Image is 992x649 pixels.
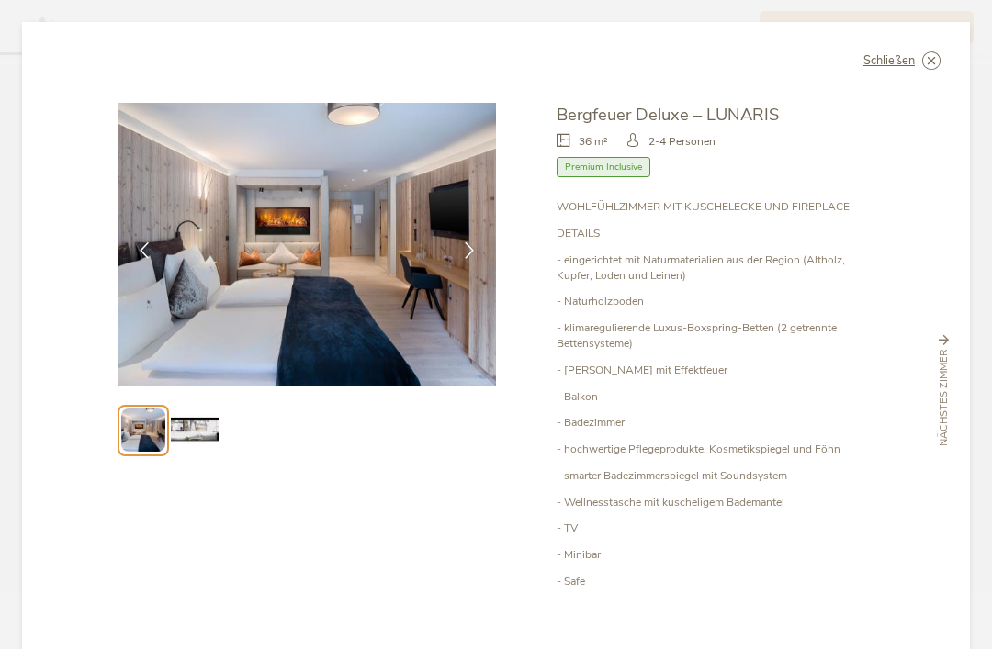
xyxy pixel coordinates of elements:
p: - klimaregulierende Luxus-Boxspring-Betten (2 getrennte Bettensysteme) [557,320,874,352]
span: nächstes Zimmer [937,349,952,446]
img: Preview [171,407,218,453]
p: WOHLFÜHLZIMMER MIT KUSCHELECKE UND FIREPLACE [557,199,874,215]
span: 2-4 Personen [648,134,716,150]
p: - Balkon [557,389,874,405]
p: - Badezimmer [557,415,874,431]
p: - hochwertige Pflegeprodukte, Kosmetikspiegel und Föhn [557,442,874,457]
span: Schließen [863,55,915,67]
span: Bergfeuer Deluxe – LUNARIS [557,103,779,126]
img: Bergfeuer Deluxe – LUNARIS [118,103,496,386]
p: - TV [557,520,874,536]
span: Premium Inclusive [557,157,650,178]
p: DETAILS [557,226,874,241]
p: - smarter Badezimmerspiegel mit Soundsystem [557,468,874,484]
p: - [PERSON_NAME] mit Effektfeuer [557,363,874,378]
span: 36 m² [579,134,608,150]
p: - eingerichtet mit Naturmaterialien aus der Region (Altholz, Kupfer, Loden und Leinen) [557,252,874,284]
p: - Wellnesstasche mit kuscheligem Bademantel [557,495,874,510]
p: - Naturholzboden [557,294,874,309]
p: - Minibar [557,547,874,563]
img: Preview [121,408,164,452]
p: - Safe [557,574,874,589]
